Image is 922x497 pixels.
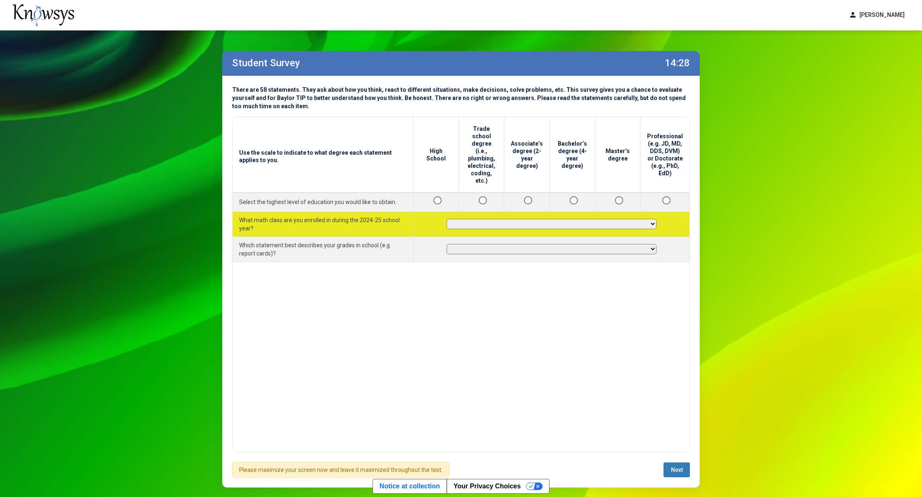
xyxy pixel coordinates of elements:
span: person [849,11,857,19]
span: Use the scale to indicate to what degree each statement applies to you. [239,149,407,164]
label: Student Survey [232,57,300,69]
button: Your Privacy Choices [447,479,549,493]
th: High School [414,117,459,193]
th: Bachelor’s degree (4-year degree) [550,117,595,193]
div: Please maximize your screen now and leave it maximized throughout the test. [232,462,449,478]
th: Trade school degree (i.e., plumbing, electrical, coding, etc.) [459,117,504,193]
a: Notice at collection [373,479,447,493]
th: Master’s degree [595,117,640,193]
button: person[PERSON_NAME] [844,8,910,22]
span: There are 58 statements. They ask about how you think, react to different situations, make decisi... [232,86,686,109]
td: Select the highest level of education you would like to obtain. [233,193,414,211]
td: What math class are you enrolled in during the 2024-25 school year? [233,211,414,237]
span: Next [671,467,683,473]
th: Associate’s degree (2-year degree) [504,117,550,193]
th: Professional (e.g. JD, MD, DDS, DVM) or Doctorate (e.g., PhD, EdD) [640,117,690,193]
label: 14:28 [665,57,690,69]
td: Which statement best describes your grades in school (e.g. report cards)? [233,237,414,262]
button: Next [664,462,690,477]
img: knowsys-logo.png [12,4,74,26]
